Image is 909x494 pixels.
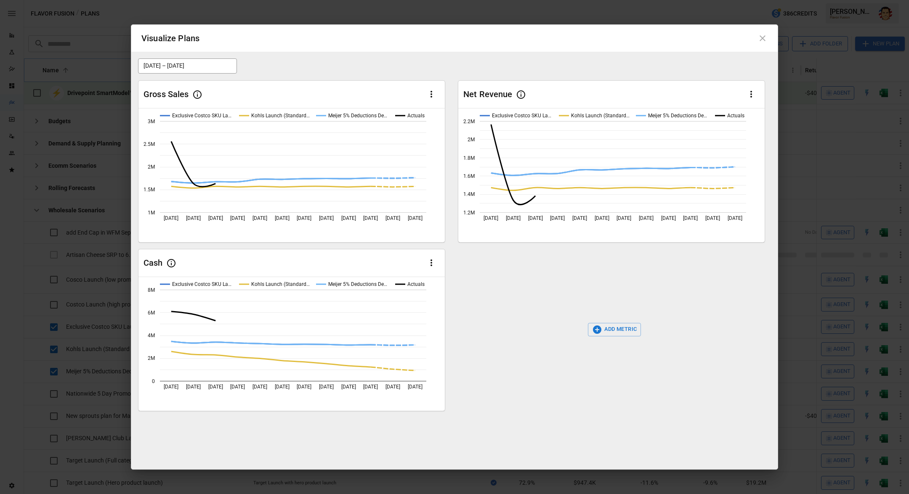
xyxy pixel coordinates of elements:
text: Exclusive Costco SKU La… [172,113,231,119]
div: Cash [144,257,163,268]
text: [DATE] [572,215,587,221]
text: [DATE] [408,384,423,390]
text: [DATE] [385,384,400,390]
text: [DATE] [208,215,223,221]
text: 8M [148,287,155,293]
text: [DATE] [528,215,543,221]
text: 3M [148,118,155,124]
text: [DATE] [230,215,245,221]
div: Visualize Plans [141,32,199,45]
text: 1.4M [463,191,475,197]
text: [DATE] [617,215,631,221]
text: [DATE] [341,384,356,390]
button: ADD METRIC [588,323,641,336]
text: Exclusive Costco SKU La… [172,281,231,287]
text: Kohls Launch (Standard… [571,113,630,119]
text: [DATE] [275,215,290,221]
text: [DATE] [230,384,245,390]
text: [DATE] [639,215,654,221]
div: Net Revenue [463,89,513,100]
text: [DATE] [164,215,178,221]
div: Gross Sales [144,89,189,100]
text: [DATE] [252,384,267,390]
text: 1.8M [463,155,475,161]
text: [DATE] [506,215,521,221]
svg: A chart. [138,277,445,411]
text: [DATE] [186,384,201,390]
text: [DATE] [408,215,423,221]
text: [DATE] [341,215,356,221]
text: [DATE] [297,384,311,390]
text: 2M [468,137,475,143]
text: [DATE] [186,215,201,221]
text: [DATE] [252,215,267,221]
text: [DATE] [319,215,334,221]
text: Actuals [407,281,425,287]
text: 2.2M [463,118,475,124]
svg: A chart. [138,108,445,242]
text: Actuals [727,113,744,119]
button: [DATE] – [DATE] [138,58,237,74]
text: 1.5M [144,187,155,193]
text: 1.2M [463,209,475,215]
text: [DATE] [319,384,334,390]
text: [DATE] [705,215,720,221]
text: 1M [148,209,155,215]
text: Kohls Launch (Standard… [251,281,310,287]
text: [DATE] [164,384,178,390]
svg: A chart. [458,108,765,242]
text: [DATE] [683,215,698,221]
text: [DATE] [661,215,676,221]
text: [DATE] [363,215,378,221]
text: 2M [148,355,155,361]
text: 2.5M [144,141,155,147]
text: [DATE] [275,384,290,390]
text: [DATE] [208,384,223,390]
text: [DATE] [550,215,565,221]
text: Exclusive Costco SKU La… [492,113,551,119]
text: [DATE] [484,215,498,221]
text: 2M [148,164,155,170]
text: [DATE] [728,215,742,221]
text: Meijer 5% Deductions De… [328,113,387,119]
text: Meijer 5% Deductions De… [328,281,387,287]
text: 6M [148,310,155,316]
text: 4M [148,333,155,338]
text: [DATE] [297,215,311,221]
text: [DATE] [595,215,609,221]
text: Kohls Launch (Standard… [251,113,310,119]
text: 0 [152,378,155,384]
text: Actuals [407,113,425,119]
text: [DATE] [363,384,378,390]
text: [DATE] [385,215,400,221]
text: Meijer 5% Deductions De… [648,113,707,119]
text: 1.6M [463,173,475,179]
